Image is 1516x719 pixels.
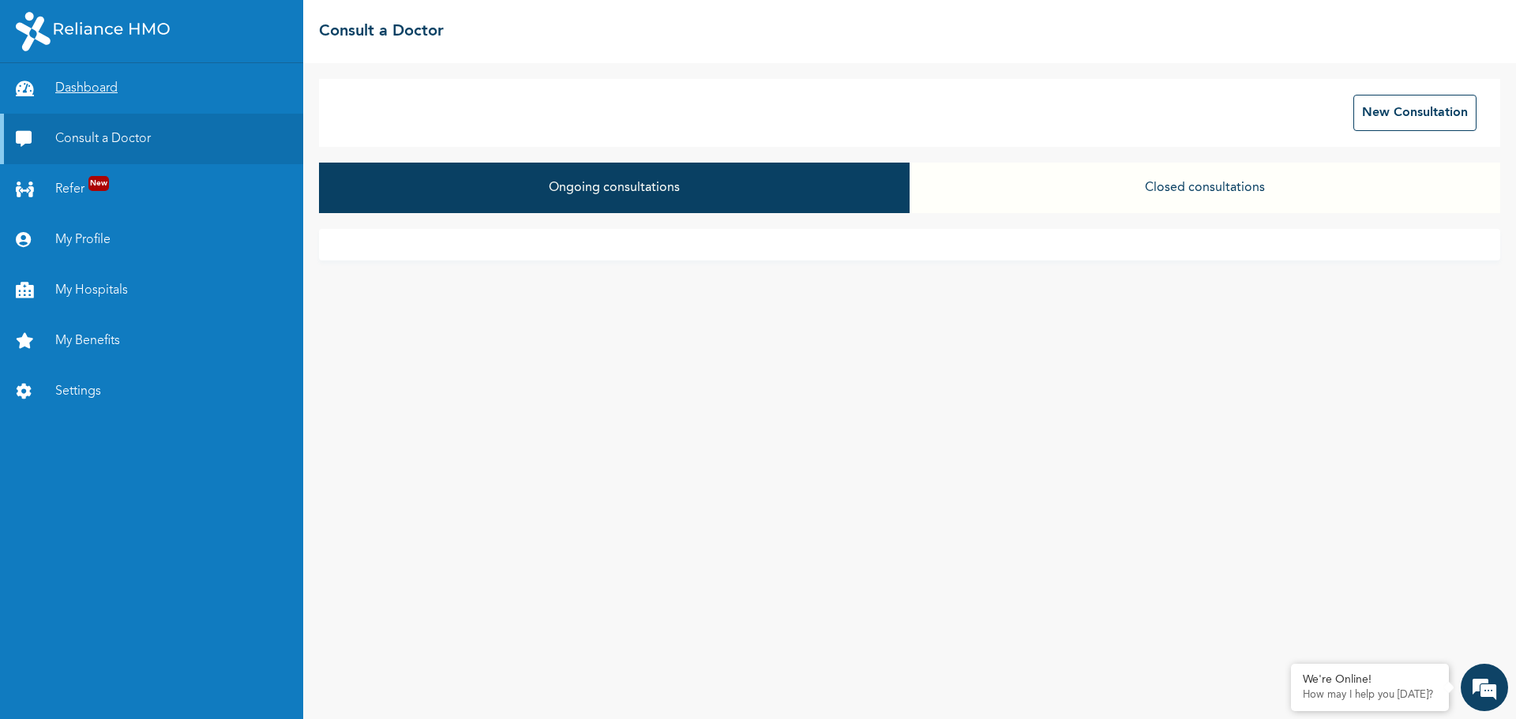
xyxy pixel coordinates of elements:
img: d_794563401_company_1708531726252_794563401 [29,79,64,118]
div: Chat with us now [82,88,265,109]
h2: Consult a Doctor [319,20,444,43]
span: Conversation [8,563,155,574]
div: FAQs [155,535,302,584]
button: Ongoing consultations [319,163,910,213]
img: RelianceHMO's Logo [16,12,170,51]
button: New Consultation [1353,95,1477,131]
span: New [88,176,109,191]
p: How may I help you today? [1303,689,1437,702]
button: Closed consultations [910,163,1500,213]
div: Minimize live chat window [259,8,297,46]
span: We're online! [92,223,218,383]
textarea: Type your message and hit 'Enter' [8,480,301,535]
div: We're Online! [1303,673,1437,687]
